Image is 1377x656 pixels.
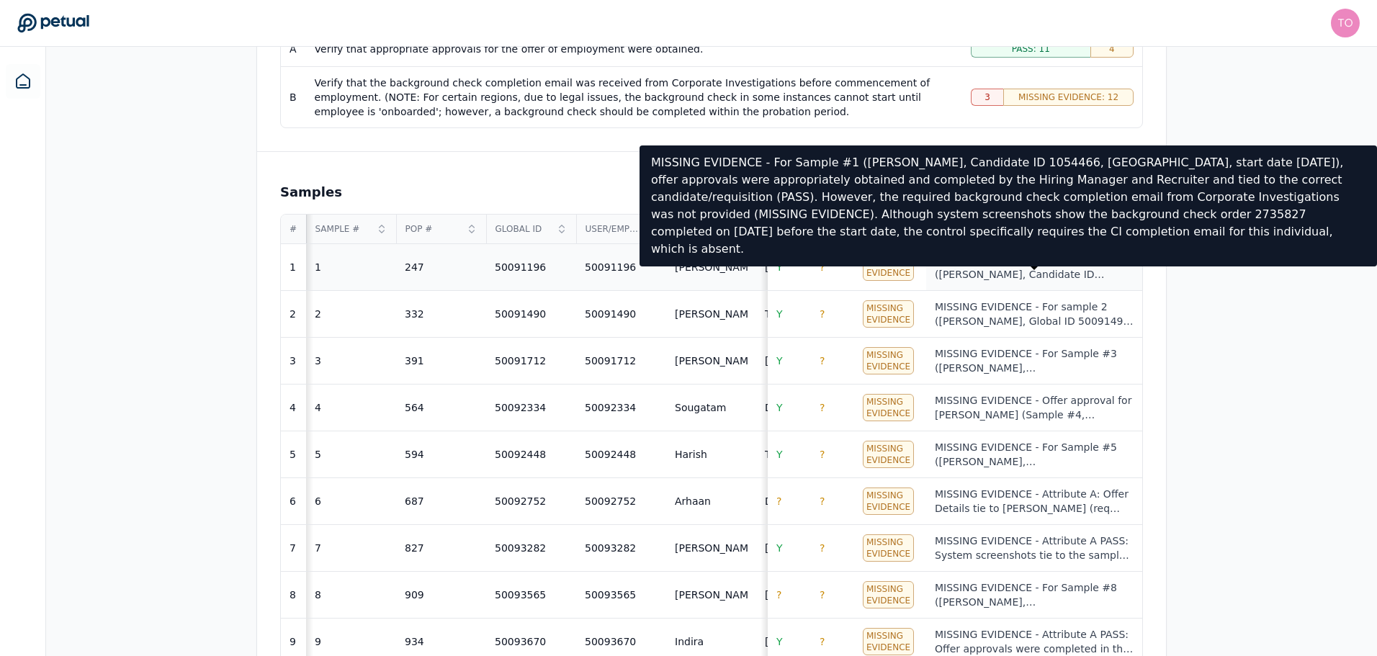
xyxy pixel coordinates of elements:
span: ? [776,495,781,507]
div: 50091490 [585,307,636,321]
div: 50092752 [585,494,636,508]
td: 3 [281,338,306,385]
div: 50092752 [495,494,546,508]
div: 247 [405,260,424,274]
span: ? [820,449,825,460]
a: Go to Dashboard [17,13,89,33]
span: ? [820,636,825,647]
span: ? [820,589,825,601]
div: [PERSON_NAME] [675,354,748,368]
div: Tutuani [765,307,802,321]
div: 909 [405,588,424,602]
div: 687 [405,494,424,508]
span: 4 [1109,43,1115,55]
td: 2 [281,291,306,338]
div: [PERSON_NAME] [765,354,838,368]
span: Sample # [315,223,372,235]
div: 50091196 [585,260,636,274]
div: 50092448 [585,447,636,462]
div: 827 [405,541,424,555]
div: Missing Evidence [863,581,914,608]
span: ? [820,355,825,367]
div: 391 [405,354,424,368]
div: MISSING EVIDENCE - Attribute A PASS: Offer approvals were completed in the system for [PERSON_NAM... [935,627,1134,656]
div: [PERSON_NAME] [765,588,838,602]
div: MISSING EVIDENCE - For Sample #1 ([PERSON_NAME], Candidate ID 1054466, [GEOGRAPHIC_DATA], start d... [935,253,1134,282]
div: 50092334 [585,400,636,415]
div: Missing Evidence [863,534,914,562]
span: Y [776,261,783,273]
td: 8 [281,572,306,619]
span: ? [820,261,825,273]
td: 6 [281,478,306,525]
span: ? [820,495,825,507]
div: [PERSON_NAME] [765,541,838,555]
td: B [281,67,306,128]
div: 50091712 [495,354,546,368]
span: Global Id [495,223,552,235]
div: 50092334 [495,400,546,415]
span: Y [776,449,783,460]
span: User/Employee ID [586,223,642,235]
span: ? [820,402,825,413]
div: Missing Evidence [863,394,914,421]
div: 4 [315,400,321,415]
span: ? [776,589,781,601]
div: Missing Evidence [863,441,914,468]
div: 50093565 [585,588,636,602]
td: 1 [281,244,306,291]
div: Arhaan [675,494,711,508]
span: 3 [984,91,990,103]
span: Pass: 11 [1012,43,1050,55]
span: Missing Evidence: 12 [1018,91,1118,103]
div: 5 [315,447,321,462]
div: 1 [315,260,321,274]
div: Missing Evidence [863,253,914,281]
span: Y [776,355,783,367]
div: MISSING EVIDENCE - Offer approval for [PERSON_NAME] (Sample #4, [GEOGRAPHIC_DATA]; req #2024-5551... [935,393,1134,422]
div: 50093670 [585,634,636,649]
div: 934 [405,634,424,649]
div: Missing Evidence [863,628,914,655]
div: MISSING EVIDENCE - Attribute A PASS: System screenshots tie to the sample and show the offer appr... [935,534,1134,562]
div: 50091196 [495,260,546,274]
div: Dhukani [765,494,807,508]
div: Missing Evidence [863,487,914,515]
div: Missing Evidence [863,300,914,328]
td: 5 [281,431,306,478]
div: Indira [675,634,704,649]
div: Verify that the background check completion email was received from Corporate Investigations befo... [315,76,954,119]
div: MISSING EVIDENCE - Attribute A: Offer Details tie to [PERSON_NAME] (req 2024-56701; start [DATE];... [935,487,1134,516]
div: [PERSON_NAME] [675,541,748,555]
div: 50093282 [585,541,636,555]
div: [PERSON_NAME] [765,634,838,649]
div: [PERSON_NAME] [675,260,748,274]
span: ? [820,308,825,320]
div: Harish [675,447,707,462]
div: 3 [315,354,321,368]
div: 6 [315,494,321,508]
div: 50093282 [495,541,546,555]
div: 50091490 [495,307,546,321]
span: ? [820,542,825,554]
div: Missing Evidence [863,347,914,374]
div: 7 [315,541,321,555]
div: 50091712 [585,354,636,368]
div: 2 [315,307,321,321]
span: Y [776,308,783,320]
p: MISSING EVIDENCE - For Sample #1 ([PERSON_NAME], Candidate ID 1054466, [GEOGRAPHIC_DATA], start d... [651,154,1365,258]
span: Y [776,636,783,647]
span: Y [776,542,783,554]
div: 594 [405,447,424,462]
div: [PERSON_NAME] [765,260,838,274]
div: 50093565 [495,588,546,602]
div: 564 [405,400,424,415]
h2: Samples [280,182,342,202]
div: Thodupunoori [765,447,835,462]
div: MISSING EVIDENCE - For Sample #5 ([PERSON_NAME], [GEOGRAPHIC_DATA], start date [DATE]), Attribute... [935,440,1134,469]
div: MISSING EVIDENCE - For sample 2 ([PERSON_NAME], Global ID 50091490, [GEOGRAPHIC_DATA], start date... [935,300,1134,328]
div: 50093670 [495,634,546,649]
div: 50092448 [495,447,546,462]
span: # [290,223,297,235]
div: Verify that appropriate approvals for the offer of employment were obtained. [315,42,954,56]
